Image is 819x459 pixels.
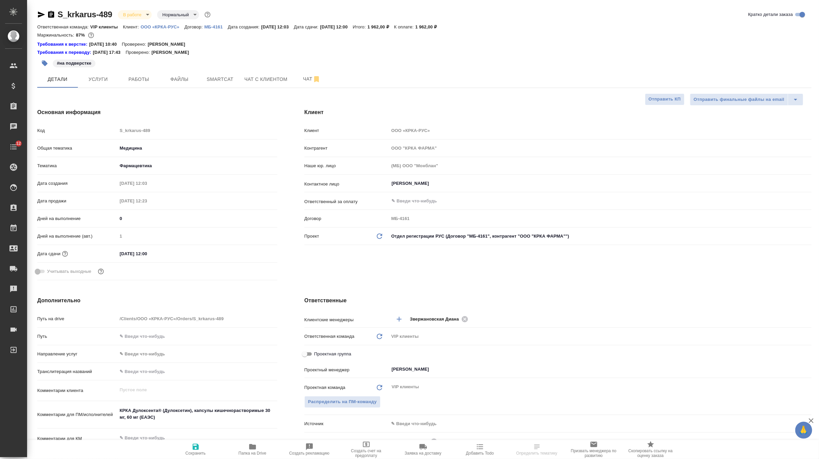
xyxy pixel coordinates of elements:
[37,162,117,169] p: Тематика
[410,315,470,323] div: Звержановская Диана
[47,268,91,275] span: Учитывать выходные
[117,249,176,259] input: ✎ Введи что-нибудь
[228,24,261,29] p: Дата создания:
[157,10,199,19] div: В работе
[626,449,675,458] span: Скопировать ссылку на оценку заказа
[185,24,204,29] p: Договор:
[565,440,622,459] button: Призвать менеджера по развитию
[304,297,812,305] h4: Ответственные
[304,333,354,340] p: Ответственная команда
[117,405,277,423] textarea: КРКА Дулоксента® (Дулоксетин), капсулы кишечнорастворимые 30 мг, 60 мг (ЕАЭС)
[261,24,294,29] p: [DATE] 12:03
[203,10,212,19] button: Доп статусы указывают на важность/срочность заказа
[37,215,117,222] p: Дней на выполнение
[37,297,277,305] h4: Дополнительно
[121,12,144,18] button: В работе
[389,143,812,153] input: Пустое поле
[117,143,277,154] div: Медицина
[808,183,809,184] button: Open
[47,10,55,19] button: Скопировать ссылку
[204,24,228,29] a: МБ-4161
[117,314,277,324] input: Пустое поле
[304,396,381,408] button: Распределить на ПМ-команду
[304,384,345,391] p: Проектная команда
[389,161,812,171] input: Пустое поле
[167,440,224,459] button: Сохранить
[160,12,191,18] button: Нормальный
[52,60,96,66] span: на подверстке
[294,24,320,29] p: Дата сдачи:
[314,351,351,357] span: Проектная группа
[2,138,25,155] a: 12
[391,420,803,427] div: ✎ Введи что-нибудь
[204,75,236,84] span: Smartcat
[748,11,793,18] span: Кратко детали заказа
[389,231,812,242] div: Отдел регистрации РУС (Договор "МБ-4161", контрагент "ООО "КРКА ФАРМА"")
[96,267,105,276] button: Выбери, если сб и вс нужно считать рабочими днями для выполнения заказа.
[320,24,353,29] p: [DATE] 12:00
[353,24,367,29] p: Итого:
[516,451,557,456] span: Определить тематику
[126,49,152,56] p: Проверено:
[304,162,389,169] p: Наше юр. лицо
[141,24,185,29] p: ООО «КРКА-РУС»
[304,396,381,408] span: В заказе уже есть ответственный ПМ или ПМ группа
[304,367,389,373] p: Проектный менеджер
[244,75,287,84] span: Чат с клиентом
[798,423,810,437] span: 🙏
[37,435,117,442] p: Комментарии для КМ
[690,93,788,106] button: Отправить финальные файлы на email
[123,24,141,29] p: Клиент:
[37,49,93,56] div: Нажми, чтобы открыть папку с инструкцией
[37,41,89,48] div: Нажми, чтобы открыть папку с инструкцией
[415,24,442,29] p: 1 962,00 ₽
[342,449,391,458] span: Создать счет на предоплату
[296,75,328,83] span: Чат
[117,348,277,360] div: ✎ Введи что-нибудь
[239,451,266,456] span: Папка на Drive
[117,160,277,172] div: Фармацевтика
[37,387,117,394] p: Комментарии клиента
[37,24,90,29] p: Ответственная команда:
[795,422,812,439] button: 🙏
[37,145,117,152] p: Общая тематика
[304,198,389,205] p: Ответственный за оплату
[37,41,89,48] a: Требования к верстке:
[89,41,122,48] p: [DATE] 10:40
[41,75,74,84] span: Детали
[37,108,277,116] h4: Основная информация
[395,440,452,459] button: Заявка на доставку
[151,49,194,56] p: [PERSON_NAME]
[389,214,812,223] input: Пустое поле
[37,411,117,418] p: Комментарии для ПМ/исполнителей
[645,93,685,105] button: Отправить КП
[37,180,117,187] p: Дата создания
[808,369,809,370] button: Open
[304,127,389,134] p: Клиент
[694,96,784,104] span: Отправить финальные файлы на email
[37,10,45,19] button: Скопировать ссылку для ЯМессенджера
[304,145,389,152] p: Контрагент
[389,126,812,135] input: Пустое поле
[37,315,117,322] p: Путь на drive
[312,75,321,83] svg: Отписаться
[452,440,509,459] button: Добавить Todo
[281,440,338,459] button: Создать рекламацию
[304,215,389,222] p: Договор
[57,60,91,67] p: #на подверстке
[123,75,155,84] span: Работы
[37,32,76,38] p: Маржинальность:
[120,351,269,357] div: ✎ Введи что-нибудь
[391,438,433,445] span: [PERSON_NAME]
[37,368,117,375] p: Транслитерация названий
[389,418,812,430] div: ✎ Введи что-нибудь
[622,440,679,459] button: Скопировать ссылку на оценку заказа
[12,140,25,147] span: 12
[304,420,389,427] p: Источник
[289,451,329,456] span: Создать рекламацию
[82,75,114,84] span: Услуги
[808,319,809,320] button: Open
[389,331,812,342] div: VIP клиенты
[122,41,148,48] p: Проверено:
[117,331,277,341] input: ✎ Введи что-нибудь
